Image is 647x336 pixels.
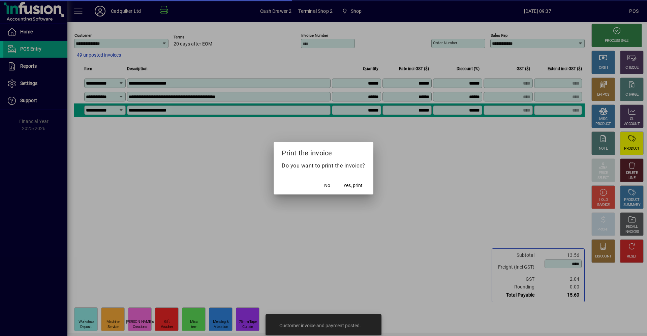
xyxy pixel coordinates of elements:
span: Yes, print [343,182,363,189]
button: Yes, print [341,180,365,192]
h2: Print the invoice [274,142,373,161]
p: Do you want to print the invoice? [282,162,365,170]
button: No [316,180,338,192]
span: No [324,182,330,189]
